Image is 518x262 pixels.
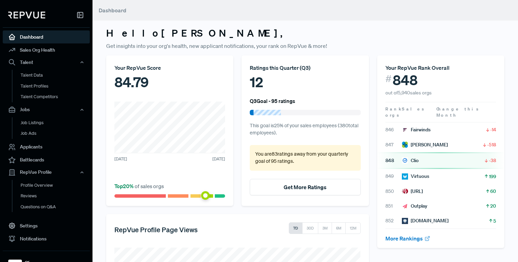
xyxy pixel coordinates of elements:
[489,173,496,180] span: 199
[114,64,225,72] div: Your RepVue Score
[12,191,99,201] a: Reviews
[250,122,360,137] p: This goal is 25 % of your sales employees ( 380 total employees).
[332,222,346,234] button: 6M
[345,222,361,234] button: 12M
[487,141,496,148] span: -518
[385,72,392,86] span: #
[385,141,402,148] span: 847
[402,157,408,163] img: Clio
[402,127,408,133] img: Fairwinds
[385,106,425,118] span: Sales orgs
[12,91,99,102] a: Talent Competitors
[12,70,99,81] a: Talent Data
[402,157,419,164] div: Clio
[402,141,448,148] div: [PERSON_NAME]
[106,27,504,39] h3: Hello [PERSON_NAME] ,
[289,222,303,234] button: 7D
[250,64,360,72] div: Ratings this Quarter ( Q3 )
[402,173,429,180] div: Virtuous
[402,217,448,224] div: [DOMAIN_NAME]
[250,179,360,195] button: Get More Ratings
[402,173,408,180] img: Virtuous
[385,188,402,195] span: 850
[402,202,427,210] div: Outplay
[106,42,504,50] p: Get insights into your org's health, new applicant notifications, your rank on RepVue & more!
[212,156,225,162] span: [DATE]
[393,72,418,88] span: 848
[255,150,355,165] p: You are 83 ratings away from your quarterly goal of 95 ratings .
[490,188,496,195] span: 60
[385,217,402,224] span: 852
[114,183,135,189] span: Top 20 %
[402,218,408,224] img: data.world
[385,90,432,96] span: out of 5,940 sales orgs
[385,173,402,180] span: 849
[12,81,99,92] a: Talent Profiles
[12,180,99,191] a: Profile Overview
[3,141,90,154] a: Applicants
[3,43,90,56] a: Sales Org Health
[385,235,431,242] a: More Rankings
[114,72,225,92] div: 84.79
[114,156,127,162] span: [DATE]
[3,219,90,232] a: Settings
[12,128,99,139] a: Job Ads
[3,104,90,116] button: Jobs
[402,142,408,148] img: Natera
[114,225,198,234] h5: RepVue Profile Page Views
[402,188,423,195] div: [URL]
[250,72,360,92] div: 12
[3,232,90,245] a: Notifications
[490,126,496,133] span: -14
[12,117,99,128] a: Job Listings
[402,203,408,209] img: Outplay
[385,64,449,71] span: Your RepVue Rank Overall
[402,188,408,194] img: Horizon3.ai
[385,157,402,164] span: 848
[114,183,164,189] span: of sales orgs
[99,7,126,14] span: Dashboard
[489,157,496,164] span: -38
[3,167,90,178] button: RepVue Profile
[493,218,496,224] span: 5
[318,222,332,234] button: 3M
[8,12,45,18] img: RepVue
[302,222,318,234] button: 30D
[12,201,99,212] a: Questions on Q&A
[3,154,90,167] a: Battlecards
[385,106,402,112] span: Rank
[385,202,402,210] span: 851
[436,106,480,118] span: Change this Month
[402,126,431,133] div: Fairwinds
[3,30,90,43] a: Dashboard
[490,202,496,209] span: 20
[3,56,90,68] button: Talent
[250,98,295,104] h6: Q3 Goal - 95 ratings
[385,126,402,133] span: 846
